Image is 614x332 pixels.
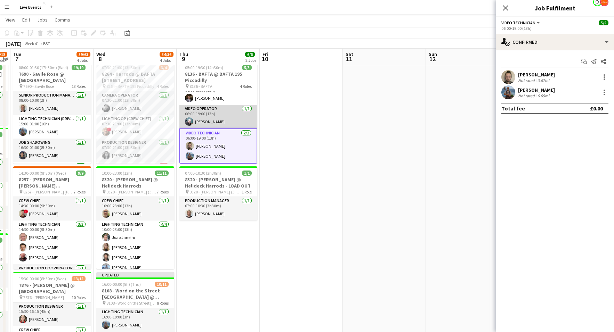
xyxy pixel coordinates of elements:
span: 7876 - [PERSON_NAME] [23,295,64,300]
span: 8257 - [PERSON_NAME] [PERSON_NAME] International @ [GEOGRAPHIC_DATA] [23,189,74,194]
span: 9/9 [76,171,86,176]
span: 11/11 [155,171,169,176]
h3: 8257 - [PERSON_NAME] [PERSON_NAME] International @ [GEOGRAPHIC_DATA] [13,176,91,189]
div: 3.67mi [536,78,551,83]
h3: 8320 - [PERSON_NAME] @ Helideck Harrods [96,176,174,189]
span: 8320 - [PERSON_NAME] @ Helideck Harrods - LOAD OUT [189,189,242,194]
app-card-role: Lighting Op (Crew Chief)1/107:30-21:00 (13h30m)![PERSON_NAME] [96,115,174,139]
button: Live Events [14,0,47,14]
span: Thu [179,51,188,57]
span: 07:30-21:00 (13h30m) [102,65,140,70]
app-job-card: 08:00-01:30 (17h30m) (Wed)19/197690 - Savile Rose @ [GEOGRAPHIC_DATA] 7690 - Savile Rose13 RolesS... [13,61,91,164]
div: 2 Jobs [245,58,256,63]
span: 8320 - [PERSON_NAME] @ Helideck Harrods [106,189,157,194]
span: 10 [261,55,268,63]
div: 4 Jobs [77,58,90,63]
div: 4 Jobs [160,58,173,63]
span: 05:00-19:30 (14h30m) [185,65,223,70]
span: 7 Roles [157,189,169,194]
span: 10 Roles [72,295,86,300]
span: Tue [13,51,21,57]
span: 15:30-00:00 (8h30m) (Wed) [19,276,66,281]
span: 10:00-23:00 (13h) [102,171,132,176]
span: 12 [428,55,437,63]
div: BST [43,41,50,46]
span: 8136 - BAFTA [189,84,212,89]
h3: 8264 - Harrods @ BAFTA [STREET_ADDRESS] [96,71,174,83]
span: 14:30-00:00 (9h30m) (Wed) [19,171,66,176]
app-card-role: Camera Operator1/107:30-21:00 (13h30m)[PERSON_NAME] [96,91,174,115]
h3: Job Fulfilment [496,3,614,13]
app-card-role: Production Manager1/107:00-10:30 (3h30m)[PERSON_NAME] [179,197,257,221]
a: Comms [52,15,73,24]
h3: 8108 - Word on the Street [GEOGRAPHIC_DATA] @ Banqueting House [96,288,174,300]
div: Total fee [501,105,525,112]
div: Updated [96,272,174,277]
span: 13 Roles [72,84,86,89]
h3: 8320 - [PERSON_NAME] @ Helideck Harrods - LOAD OUT [179,176,257,189]
span: Sat [346,51,353,57]
div: £0.00 [590,105,603,112]
a: Edit [19,15,33,24]
a: Jobs [34,15,50,24]
span: 7690 - Savile Rose [23,84,54,89]
span: 5/5 [242,65,252,70]
span: Fri [262,51,268,57]
app-job-card: 14:30-00:00 (9h30m) (Wed)9/98257 - [PERSON_NAME] [PERSON_NAME] International @ [GEOGRAPHIC_DATA] ... [13,166,91,269]
span: 59/63 [76,52,90,57]
h3: 7876 - [PERSON_NAME] @ [GEOGRAPHIC_DATA] [13,282,91,294]
app-job-card: 10:00-23:00 (13h)11/118320 - [PERSON_NAME] @ Helideck Harrods 8320 - [PERSON_NAME] @ Helideck Har... [96,166,174,269]
div: [DATE] [6,40,22,47]
span: Week 41 [23,41,40,46]
app-card-role: Video Operator1/106:00-19:00 (13h)[PERSON_NAME] [179,105,257,128]
span: 10/11 [155,282,169,287]
app-card-role: Crew Chief1/114:30-00:00 (9h30m)![PERSON_NAME] [13,197,91,221]
span: 8264 - BAFTA 195 Piccadilly [106,84,154,89]
span: Sun [429,51,437,57]
span: 9 [178,55,188,63]
app-card-role: Production Coordinator1/1 [13,264,91,288]
app-card-role: Head of Production1/106:00-19:00 (13h)[PERSON_NAME] [179,81,257,105]
app-card-role: Video Technician2/206:00-19:00 (13h)[PERSON_NAME][PERSON_NAME] [179,128,257,164]
button: Video Technician [501,20,541,25]
div: [PERSON_NAME] [518,87,555,93]
span: 4 Roles [157,84,169,89]
app-job-card: 05:00-19:30 (14h30m)5/58136 - BAFTA @ BAFTA 195 Piccadilly 8136 - BAFTA4 RolesDriver1/105:00-19:3... [179,61,257,164]
app-card-role: Lighting Technician4/410:00-23:00 (13h)Joao Janeiro[PERSON_NAME][PERSON_NAME][PERSON_NAME] [96,221,174,274]
span: 07:00-10:30 (3h30m) [185,171,221,176]
span: 8 Roles [157,300,169,306]
h3: 7690 - Savile Rose @ [GEOGRAPHIC_DATA] [13,71,91,83]
app-card-role: Crew Chief1/110:00-23:00 (13h)[PERSON_NAME] [96,197,174,221]
app-job-card: 07:30-21:00 (13h30m)3/48264 - Harrods @ BAFTA [STREET_ADDRESS] 8264 - BAFTA 195 Piccadilly4 Roles... [96,61,174,164]
a: View [3,15,18,24]
span: ! [107,127,111,132]
h3: 8136 - BAFTA @ BAFTA 195 Piccadilly [179,71,257,83]
span: 13/15 [72,276,86,281]
div: [PERSON_NAME] [518,72,555,78]
div: Not rated [518,93,536,98]
span: 08:00-01:30 (17h30m) (Wed) [19,65,68,70]
span: 1/1 [242,171,252,176]
span: Wed [96,51,105,57]
span: 8108 - Word on the Street [GEOGRAPHIC_DATA] @ Banqueting House [106,300,157,306]
span: 4 Roles [240,84,252,89]
span: 19/19 [72,65,86,70]
span: 16:00-00:00 (8h) (Thu) [102,282,141,287]
app-card-role: Lighting Technician (Driver)1/115:00-01:00 (10h)[PERSON_NAME] [13,115,91,139]
span: Edit [22,17,30,23]
span: 7 Roles [74,189,86,194]
app-job-card: 07:00-10:30 (3h30m)1/18320 - [PERSON_NAME] @ Helideck Harrods - LOAD OUT 8320 - [PERSON_NAME] @ H... [179,166,257,221]
app-card-role: Production Designer1/115:30-16:15 (45m)[PERSON_NAME] [13,302,91,326]
span: 5/5 [599,20,608,25]
span: ! [24,209,28,214]
app-card-role: Project Manager0/1 [96,162,174,186]
span: 1 Role [242,189,252,194]
div: 6.65mi [536,93,551,98]
app-card-role: Senior Production Manager1/108:00-10:00 (2h)[PERSON_NAME] [13,91,91,115]
span: 34/36 [160,52,173,57]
